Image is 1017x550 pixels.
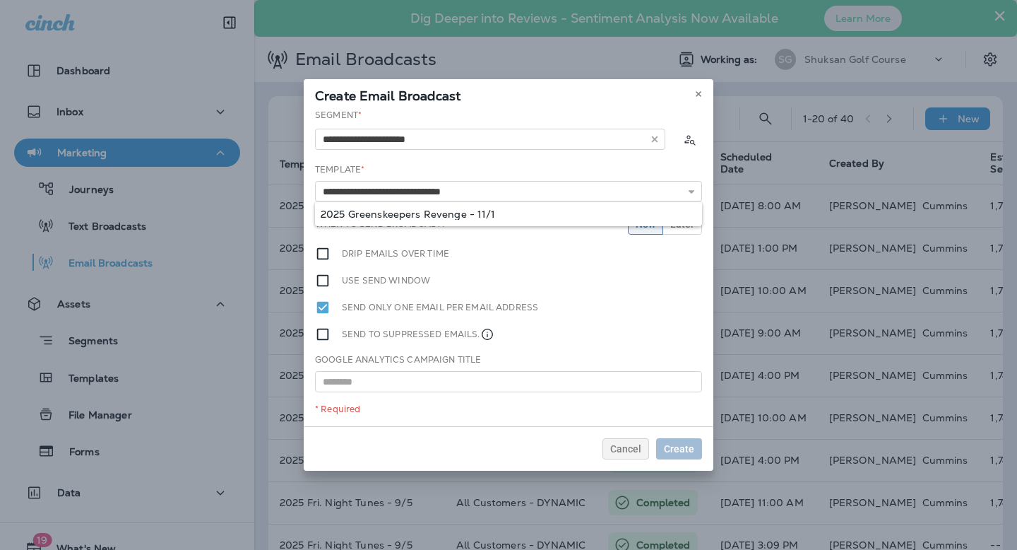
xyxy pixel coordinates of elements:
[342,300,538,315] label: Send only one email per email address
[315,110,362,121] label: Segment
[342,246,449,262] label: Drip emails over time
[602,438,649,460] button: Cancel
[315,404,702,415] div: * Required
[610,444,641,454] span: Cancel
[636,219,655,229] span: Now
[342,273,430,288] label: Use send window
[304,79,713,109] div: Create Email Broadcast
[670,219,694,229] span: Later
[342,327,494,342] label: Send to suppressed emails.
[656,438,702,460] button: Create
[677,127,702,152] button: Calculate the estimated number of emails to be sent based on selected segment. (This could take a...
[321,209,696,220] div: 2025 Greenskeepers Revenge - 11/1
[664,444,694,454] span: Create
[315,164,364,175] label: Template
[315,354,481,365] label: Google Analytics Campaign Title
